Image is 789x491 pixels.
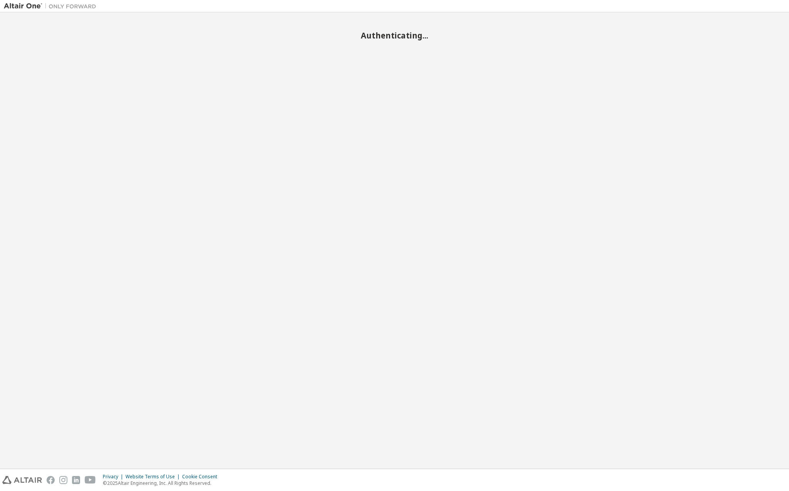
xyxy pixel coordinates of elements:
div: Cookie Consent [182,474,222,480]
img: linkedin.svg [72,476,80,484]
div: Website Terms of Use [126,474,182,480]
img: Altair One [4,2,100,10]
h2: Authenticating... [4,30,785,40]
img: instagram.svg [59,476,67,484]
img: youtube.svg [85,476,96,484]
img: facebook.svg [47,476,55,484]
p: © 2025 Altair Engineering, Inc. All Rights Reserved. [103,480,222,486]
div: Privacy [103,474,126,480]
img: altair_logo.svg [2,476,42,484]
